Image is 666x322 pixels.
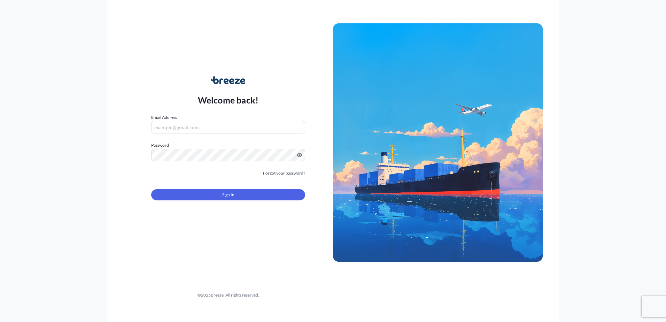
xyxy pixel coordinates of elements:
[222,191,234,198] span: Sign In
[151,189,305,200] button: Sign In
[263,170,305,177] a: Forgot your password?
[123,292,333,299] div: © 2025 Breeze. All rights reserved.
[151,114,177,121] label: Email Address
[297,152,302,158] button: Show password
[151,121,305,133] input: example@gmail.com
[151,142,305,149] label: Password
[333,23,543,262] img: Ship illustration
[198,94,259,106] p: Welcome back!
